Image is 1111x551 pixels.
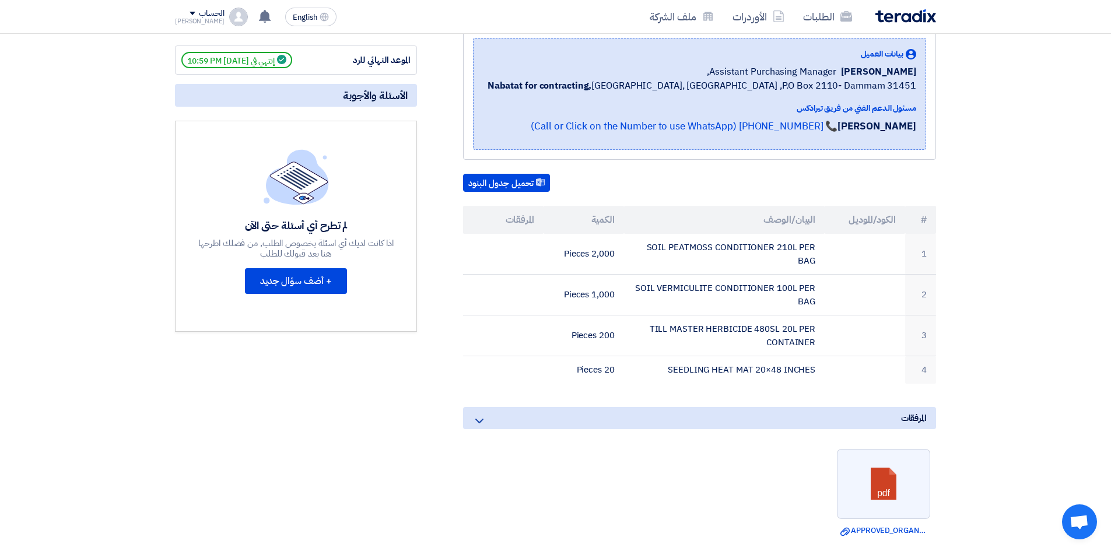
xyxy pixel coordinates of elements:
[544,275,624,315] td: 1,000 Pieces
[488,79,916,93] span: [GEOGRAPHIC_DATA], [GEOGRAPHIC_DATA] ,P.O Box 2110- Dammam 31451
[488,79,592,93] b: Nabatat for contracting,
[841,65,916,79] span: [PERSON_NAME]
[905,356,936,384] td: 4
[723,3,794,30] a: الأوردرات
[181,52,292,68] span: إنتهي في [DATE] 10:59 PM
[905,315,936,356] td: 3
[1062,504,1097,539] a: دردشة مفتوحة
[624,234,825,275] td: SOIL PEATMOSS CONDITIONER 210L PER BAG
[905,234,936,275] td: 1
[175,18,225,24] div: [PERSON_NAME]
[463,174,550,192] button: تحميل جدول البنود
[624,356,825,384] td: SEEDLING HEAT MAT 20×48 INCHES
[531,119,837,134] a: 📞 [PHONE_NUMBER] (Call or Click on the Number to use WhatsApp)
[544,356,624,384] td: 20 Pieces
[905,206,936,234] th: #
[323,54,411,67] div: الموعد النهائي للرد
[544,234,624,275] td: 2,000 Pieces
[840,525,927,536] a: APPROVED_ORGANIC_FERTILIZER_PEATMOSS_SUPPLY_REQUEST_.pdf
[624,315,825,356] td: TILL MASTER HERBICIDE 480SL 20L PER CONTAINER
[463,206,544,234] th: المرفقات
[861,48,903,60] span: بيانات العميل
[825,206,905,234] th: الكود/الموديل
[245,268,347,294] button: + أضف سؤال جديد
[837,119,916,134] strong: [PERSON_NAME]
[197,238,395,259] div: اذا كانت لديك أي اسئلة بخصوص الطلب, من فضلك اطرحها هنا بعد قبولك للطلب
[285,8,337,26] button: English
[875,9,936,23] img: Teradix logo
[707,65,836,79] span: Assistant Purchasing Manager,
[624,206,825,234] th: البيان/الوصف
[229,8,248,26] img: profile_test.png
[624,275,825,315] td: SOIL VERMICULITE CONDITIONER 100L PER BAG
[264,149,329,204] img: empty_state_list.svg
[794,3,861,30] a: الطلبات
[544,206,624,234] th: الكمية
[901,412,927,424] span: المرفقات
[293,13,317,22] span: English
[488,102,916,114] div: مسئول الدعم الفني من فريق تيرادكس
[343,89,408,102] span: الأسئلة والأجوبة
[544,315,624,356] td: 200 Pieces
[199,9,224,19] div: الحساب
[640,3,723,30] a: ملف الشركة
[905,275,936,315] td: 2
[197,219,395,232] div: لم تطرح أي أسئلة حتى الآن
